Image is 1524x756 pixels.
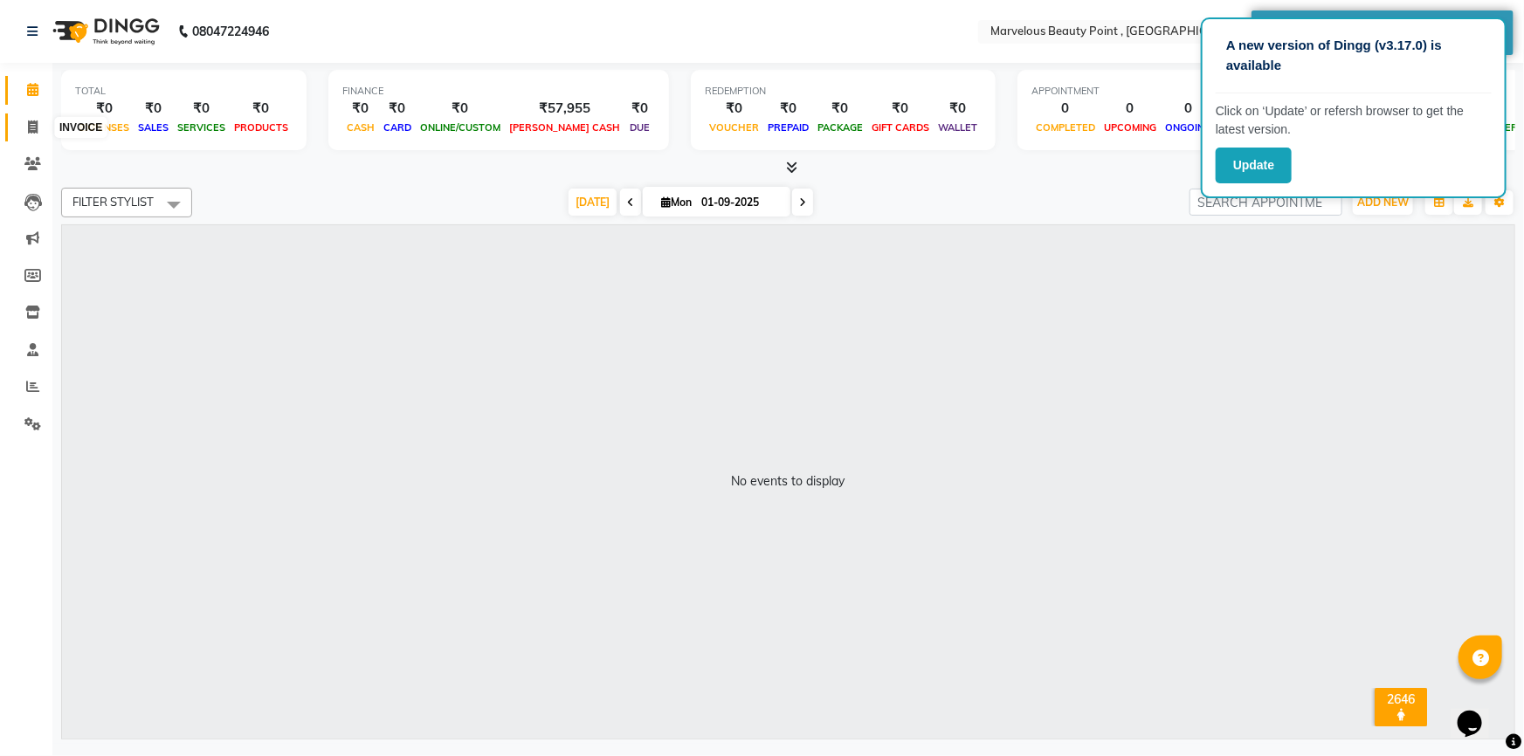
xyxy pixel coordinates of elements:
span: UPCOMING [1100,121,1161,134]
button: Update [1216,148,1292,183]
span: PRODUCTS [230,121,293,134]
div: INVOICE [55,117,107,138]
span: FILTER STYLIST [72,195,154,209]
div: FINANCE [342,84,655,99]
div: APPOINTMENT [1031,84,1274,99]
div: ₹0 [342,99,379,119]
div: ₹0 [134,99,173,119]
p: A new version of Dingg (v3.17.0) is available [1226,36,1481,75]
div: ₹0 [230,99,293,119]
iframe: chat widget [1451,686,1507,739]
div: 0 [1031,99,1100,119]
b: 08047224946 [192,7,269,56]
div: 0 [1161,99,1216,119]
span: PREPAID [763,121,813,134]
div: ₹0 [379,99,416,119]
span: ADD NEW [1357,196,1409,209]
p: Click on ‘Update’ or refersh browser to get the latest version. [1216,102,1492,139]
img: logo [45,7,164,56]
div: 0 [1100,99,1161,119]
div: ₹0 [934,99,982,119]
span: ONGOING [1161,121,1216,134]
input: 2025-09-01 [696,189,783,216]
div: ₹57,955 [505,99,624,119]
div: ₹0 [763,99,813,119]
div: ₹0 [705,99,763,119]
div: No events to display [732,472,845,491]
span: DUE [625,121,654,134]
div: TOTAL [75,84,293,99]
span: CARD [379,121,416,134]
span: GIFT CARDS [867,121,934,134]
span: WALLET [934,121,982,134]
span: Mon [657,196,696,209]
span: SERVICES [173,121,230,134]
button: ADD NEW [1353,190,1413,215]
div: ₹0 [624,99,655,119]
div: REDEMPTION [705,84,982,99]
span: [DATE] [569,189,617,216]
span: SALES [134,121,173,134]
input: SEARCH APPOINTMENT [1190,189,1342,216]
div: ₹0 [813,99,867,119]
div: ₹0 [416,99,505,119]
span: COMPLETED [1031,121,1100,134]
div: ₹0 [75,99,134,119]
span: ONLINE/CUSTOM [416,121,505,134]
div: ₹0 [867,99,934,119]
span: CASH [342,121,379,134]
span: VOUCHER [705,121,763,134]
span: [PERSON_NAME] CASH [505,121,624,134]
div: ₹0 [173,99,230,119]
span: PACKAGE [813,121,867,134]
div: 2646 [1378,691,1424,707]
